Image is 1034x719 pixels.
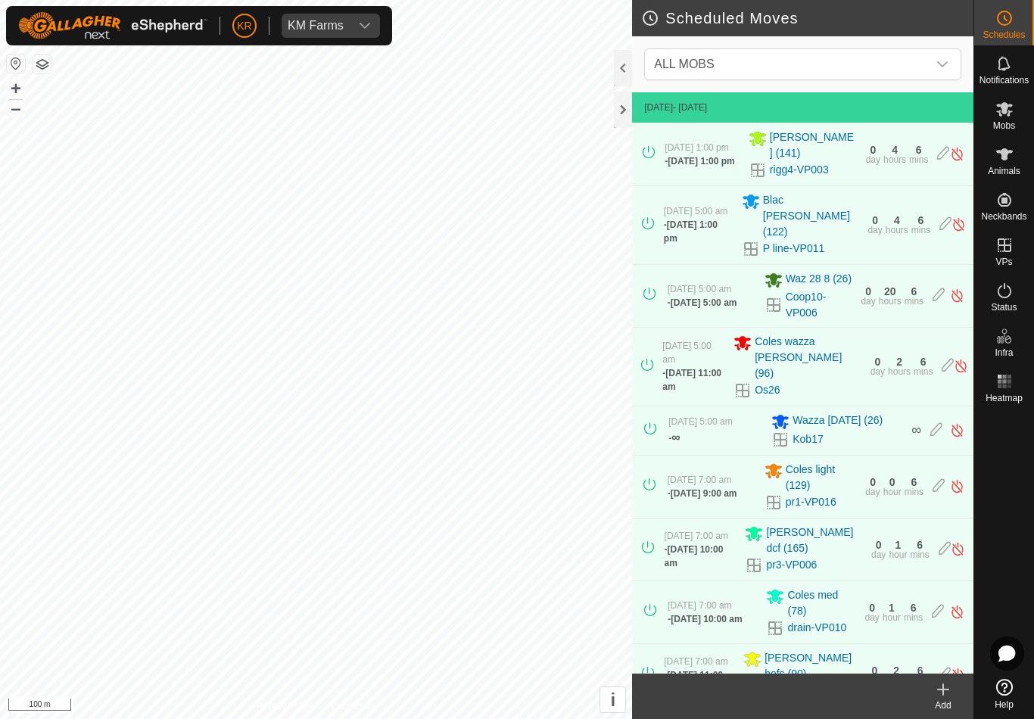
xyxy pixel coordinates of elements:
button: Map Layers [33,55,51,73]
div: hour [883,487,902,496]
span: [DATE] 7:00 am [664,656,727,667]
span: Animals [988,167,1020,176]
span: - [DATE] [673,102,707,113]
span: Heatmap [986,394,1023,403]
div: 0 [865,286,871,297]
div: hours [888,367,911,376]
div: mins [910,550,929,559]
span: [DATE] [644,102,673,113]
span: [DATE] 7:00 am [668,475,731,485]
div: hours [879,297,902,306]
div: 6 [911,477,917,487]
div: 1 [895,540,901,550]
span: [PERSON_NAME] hefs (90) [765,650,858,682]
div: 0 [889,477,895,487]
div: 0 [876,540,882,550]
div: Add [913,699,973,712]
span: VPs [995,257,1012,266]
span: [DATE] 11:00 am [662,368,721,392]
span: Wazza [DATE] (26) [793,412,883,431]
div: day [871,550,886,559]
div: 4 [894,215,900,226]
div: hour [883,613,901,622]
div: 6 [911,602,917,613]
span: Neckbands [981,212,1026,221]
a: Kob17 [793,431,823,447]
div: 6 [920,356,927,367]
div: - [665,543,737,570]
div: 4 [892,145,898,155]
a: pr3-VP006 [766,557,817,573]
span: [DATE] 5:00 am [668,416,732,427]
div: - [662,366,724,394]
a: drain-VP010 [787,620,846,636]
span: Infra [995,348,1013,357]
img: Turn off schedule move [954,358,968,374]
span: [DATE] 9:00 am [671,488,737,499]
div: 6 [918,215,924,226]
div: - [664,218,733,245]
div: - [668,296,737,310]
div: - [668,612,742,626]
span: [DATE] 7:00 am [665,531,728,541]
span: Mobs [993,121,1015,130]
span: ∞ [671,431,680,444]
span: ∞ [911,422,921,437]
div: mins [905,297,923,306]
span: [DATE] 10:00 am [665,544,724,568]
span: Schedules [983,30,1025,39]
span: ALL MOBS [648,49,927,79]
div: day [865,487,880,496]
span: Coles med (78) [787,587,855,619]
div: - [668,428,680,447]
button: Reset Map [7,54,25,73]
div: 2 [893,665,899,676]
div: 6 [917,540,923,550]
div: 0 [872,215,878,226]
div: day [866,155,880,164]
a: Privacy Policy [257,699,313,713]
img: Turn off schedule move [951,216,966,232]
span: Status [991,303,1017,312]
img: Turn off schedule move [951,541,965,557]
span: [PERSON_NAME] (141) [770,129,857,161]
span: KR [237,18,251,34]
img: Turn off schedule move [950,604,964,620]
div: 0 [869,602,875,613]
div: - [665,154,734,168]
button: i [600,687,625,712]
div: - [664,668,734,696]
div: hour [889,550,907,559]
div: mins [911,226,930,235]
div: dropdown trigger [927,49,958,79]
div: 2 [896,356,902,367]
span: [DATE] 7:00 am [668,600,731,611]
img: Turn off schedule move [950,288,964,303]
a: rigg4-VP003 [770,162,829,178]
span: [PERSON_NAME] dcf (165) [766,524,862,556]
span: [DATE] 5:00 am [671,297,737,308]
a: Help [974,673,1034,715]
img: Turn off schedule move [950,146,964,162]
div: hours [883,155,906,164]
span: [DATE] 1:00 pm [665,142,728,153]
img: Gallagher Logo [18,12,207,39]
span: i [610,689,615,710]
img: Turn off schedule move [951,667,965,683]
a: Os26 [755,382,780,398]
img: Turn off schedule move [950,422,964,438]
div: mins [905,487,923,496]
span: [DATE] 5:00 am [664,206,727,216]
div: mins [909,155,928,164]
div: 0 [870,145,876,155]
div: 0 [870,477,876,487]
h2: Scheduled Moves [641,9,973,27]
span: [DATE] 5:00 am [662,341,711,365]
span: ALL MOBS [654,58,714,70]
span: [DATE] 11:00 am [664,670,723,694]
a: P line-VP011 [763,241,824,257]
div: day [867,226,882,235]
div: 6 [917,665,923,676]
div: 20 [884,286,896,297]
button: + [7,79,25,98]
